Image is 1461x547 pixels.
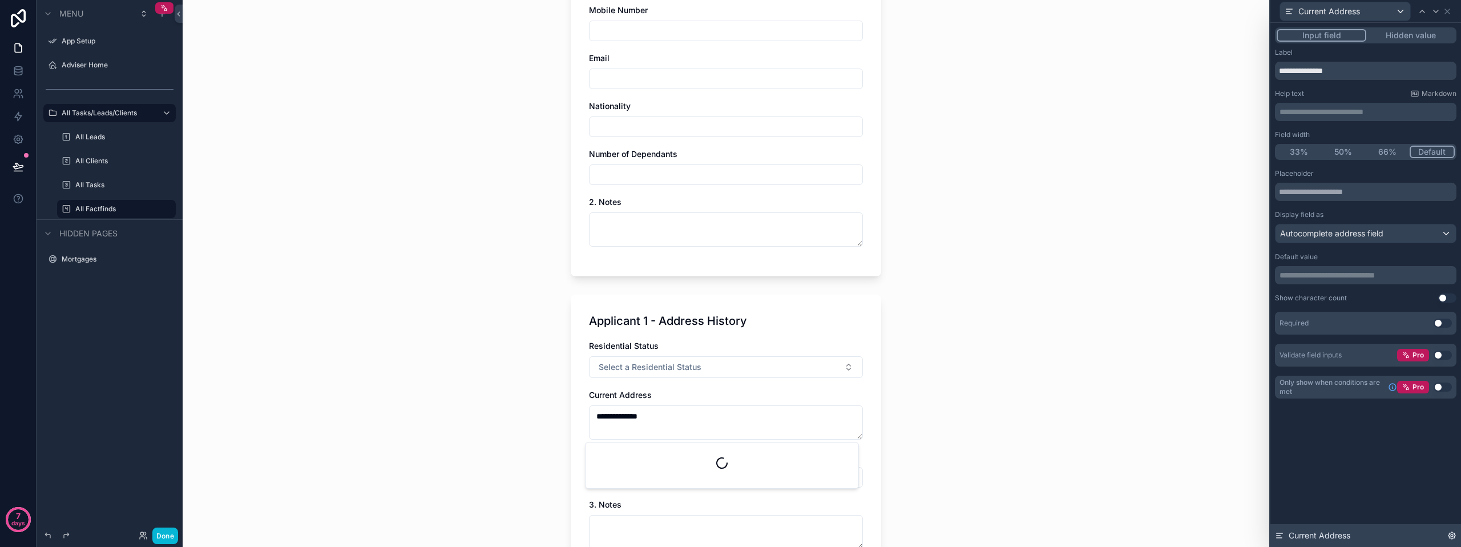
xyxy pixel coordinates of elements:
[1275,293,1347,303] div: Show character count
[589,197,621,207] span: 2. Notes
[59,8,83,19] span: Menu
[1275,224,1456,243] button: Autocomplete address field
[1410,146,1455,158] button: Default
[62,61,173,70] label: Adviser Home
[1410,89,1456,98] a: Markdown
[589,5,648,15] span: Mobile Number
[1422,89,1456,98] span: Markdown
[1275,210,1323,219] label: Display field as
[1275,48,1293,57] label: Label
[1280,228,1383,239] span: Autocomplete address field
[589,356,863,378] button: Select Button
[1280,2,1411,21] button: Current Address
[75,180,173,190] label: All Tasks
[62,108,153,118] label: All Tasks/Leads/Clients
[1275,169,1314,178] label: Placeholder
[1412,383,1424,392] span: Pro
[1365,146,1410,158] button: 66%
[1277,29,1366,42] button: Input field
[59,228,118,239] span: Hidden pages
[1412,351,1424,360] span: Pro
[1280,351,1342,360] div: Validate field inputs
[152,528,178,544] button: Done
[1280,319,1309,328] div: Required
[62,37,173,46] label: App Setup
[1275,89,1304,98] label: Help text
[11,515,25,531] p: days
[1366,29,1455,42] button: Hidden value
[589,53,610,63] span: Email
[1289,530,1350,541] span: Current Address
[589,341,659,351] span: Residential Status
[589,390,652,400] span: Current Address
[589,101,631,111] span: Nationality
[589,313,747,329] h1: Applicant 1 - Address History
[585,442,859,489] div: Suggestions
[1275,130,1310,139] label: Field width
[1277,146,1321,158] button: 33%
[599,361,701,373] span: Select a Residential Status
[1298,6,1360,17] span: Current Address
[1280,378,1383,396] span: Only show when conditions are met
[1275,103,1456,121] div: scrollable content
[1275,252,1318,262] label: Default value
[16,510,21,522] p: 7
[62,255,173,264] label: Mortgages
[75,204,169,214] label: All Factfinds
[75,156,173,166] label: All Clients
[589,149,677,159] span: Number of Dependants
[75,132,173,142] label: All Leads
[1321,146,1366,158] button: 50%
[589,500,621,509] span: 3. Notes
[715,456,729,470] svg: Loading...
